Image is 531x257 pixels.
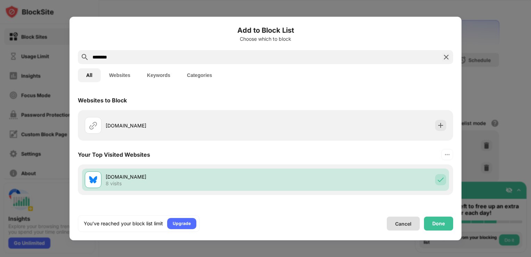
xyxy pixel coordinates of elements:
button: Websites [101,68,139,82]
button: Categories [179,68,220,82]
img: search-close [442,53,450,61]
div: You’ve reached your block list limit [84,220,163,227]
img: favicons [89,176,97,184]
button: Keywords [139,68,179,82]
img: url.svg [89,121,97,130]
div: Choose which to block [78,36,453,42]
h6: Add to Block List [78,25,453,36]
div: Websites to Block [78,97,127,104]
div: 8 visits [106,180,122,187]
div: [DOMAIN_NAME] [106,173,265,180]
img: search.svg [81,53,89,61]
div: Cancel [395,221,411,227]
div: Keywords to Block [78,205,129,212]
button: All [78,68,101,82]
div: Done [432,221,445,226]
div: Upgrade [173,220,191,227]
div: [DOMAIN_NAME] [106,122,265,129]
div: Your Top Visited Websites [78,151,150,158]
